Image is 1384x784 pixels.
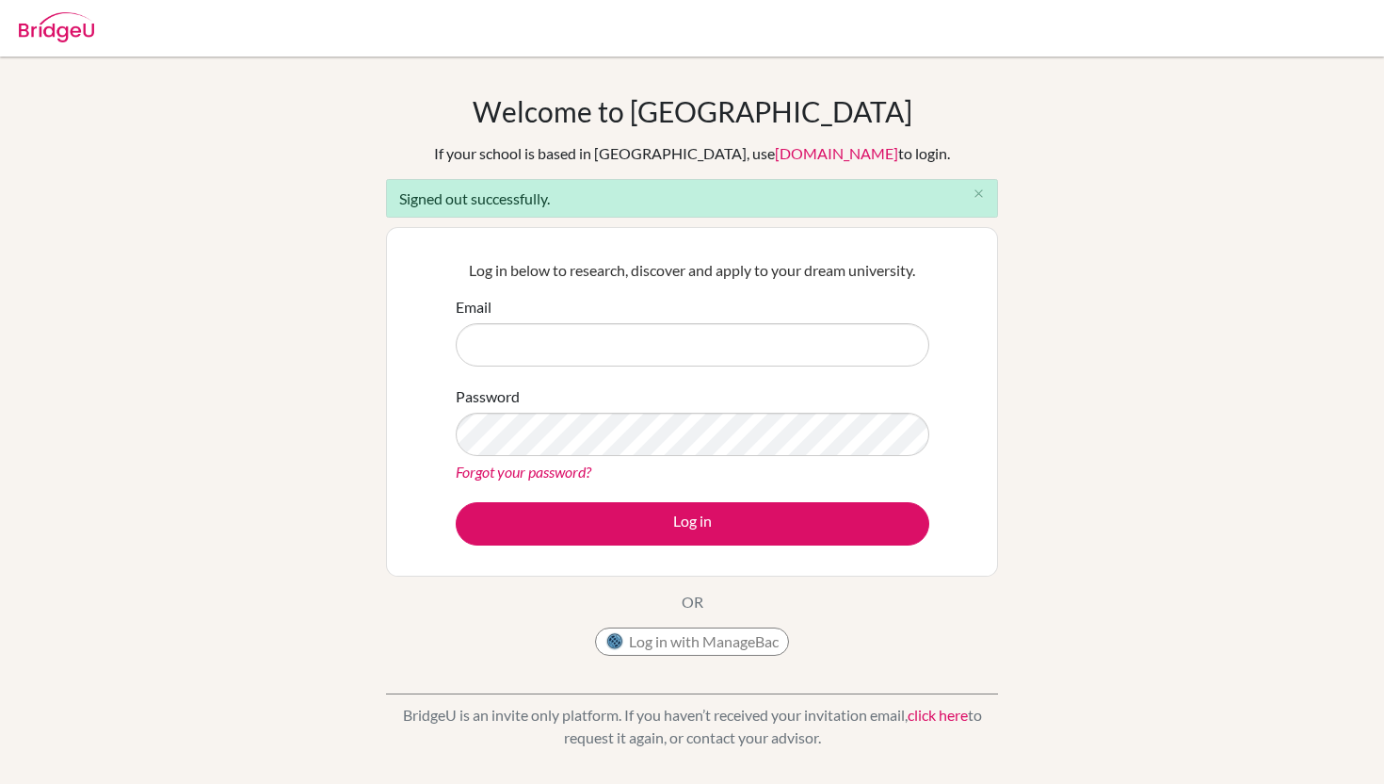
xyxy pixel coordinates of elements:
p: OR [682,591,703,613]
h1: Welcome to [GEOGRAPHIC_DATA] [473,94,912,128]
label: Email [456,296,491,318]
p: BridgeU is an invite only platform. If you haven’t received your invitation email, to request it ... [386,704,998,749]
img: Bridge-U [19,12,94,42]
div: Signed out successfully. [386,179,998,218]
button: Log in [456,502,929,546]
div: If your school is based in [GEOGRAPHIC_DATA], use to login. [434,142,950,165]
a: [DOMAIN_NAME] [775,144,898,162]
a: Forgot your password? [456,463,591,481]
button: Close [959,180,997,208]
i: close [972,187,986,201]
a: click here [908,706,968,724]
p: Log in below to research, discover and apply to your dream university. [456,259,929,282]
label: Password [456,385,520,408]
button: Log in with ManageBac [595,628,789,656]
